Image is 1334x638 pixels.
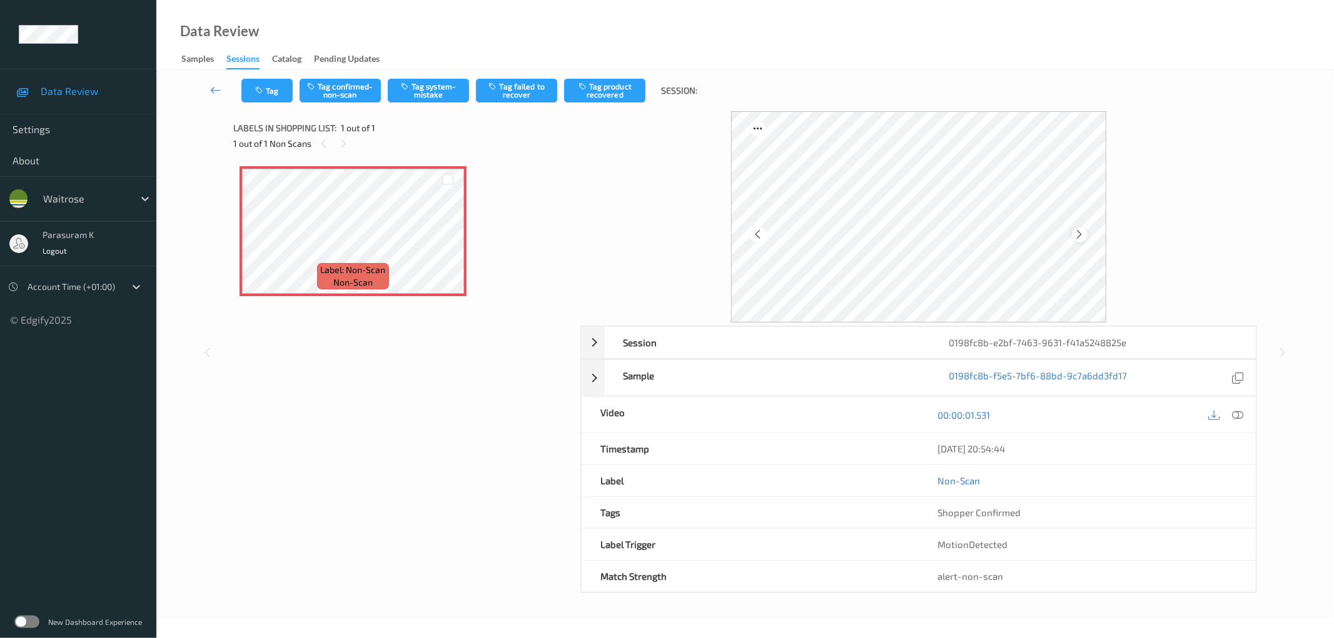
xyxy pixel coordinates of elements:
[564,79,645,102] button: Tag product recovered
[937,474,980,487] a: Non-Scan
[582,397,919,432] div: Video
[604,327,930,358] div: Session
[180,25,259,37] div: Data Review
[181,51,226,68] a: Samples
[314,52,380,68] div: Pending Updates
[930,327,1256,358] div: 0198fc8b-e2bf-7463-9631-f41a5248825e
[320,264,385,276] span: Label: Non-Scan
[949,369,1127,386] a: 0198fc8b-f5e5-7bf6-88bd-9c7a6dd3fd17
[233,136,572,151] div: 1 out of 1 Non Scans
[582,561,919,592] div: Match Strength
[233,122,336,134] span: Labels in shopping list:
[241,79,293,102] button: Tag
[582,497,919,528] div: Tags
[919,529,1256,560] div: MotionDetected
[476,79,557,102] button: Tag failed to recover
[937,507,1021,518] span: Shopper Confirmed
[581,326,1256,359] div: Session0198fc8b-e2bf-7463-9631-f41a5248825e
[272,52,301,68] div: Catalog
[226,52,260,69] div: Sessions
[226,51,272,69] a: Sessions
[272,51,314,68] a: Catalog
[300,79,381,102] button: Tag confirmed-non-scan
[581,359,1256,396] div: Sample0198fc8b-f5e5-7bf6-88bd-9c7a6dd3fd17
[937,442,1237,455] div: [DATE] 20:54:44
[662,84,698,97] span: Session:
[582,465,919,496] div: Label
[181,52,214,68] div: Samples
[604,360,930,396] div: Sample
[582,529,919,560] div: Label Trigger
[937,570,1237,582] div: alert-non-scan
[937,409,990,421] a: 00:00:01.531
[333,276,373,289] span: non-scan
[582,433,919,464] div: Timestamp
[388,79,469,102] button: Tag system-mistake
[341,122,375,134] span: 1 out of 1
[314,51,392,68] a: Pending Updates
